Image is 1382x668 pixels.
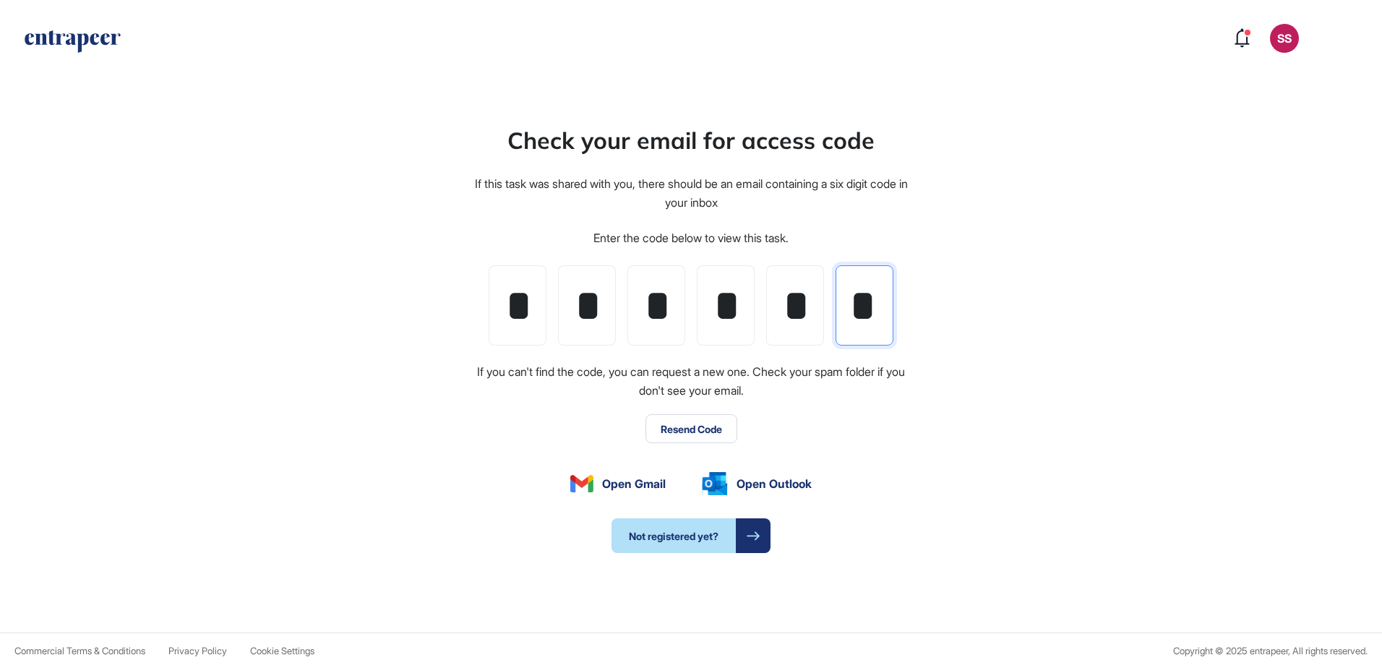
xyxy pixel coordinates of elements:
[570,475,666,492] a: Open Gmail
[645,414,737,443] button: Resend Code
[611,518,736,553] span: Not registered yet?
[702,472,812,495] a: Open Outlook
[737,475,812,492] span: Open Outlook
[168,646,227,656] a: Privacy Policy
[593,229,789,248] div: Enter the code below to view this task.
[250,646,314,656] a: Cookie Settings
[1270,24,1299,53] button: SS
[473,175,909,212] div: If this task was shared with you, there should be an email containing a six digit code in your inbox
[602,475,666,492] span: Open Gmail
[473,363,909,400] div: If you can't find the code, you can request a new one. Check your spam folder if you don't see yo...
[1173,646,1368,656] div: Copyright © 2025 entrapeer, All rights reserved.
[611,518,771,553] a: Not registered yet?
[507,123,875,158] div: Check your email for access code
[23,30,122,58] a: entrapeer-logo
[14,646,145,656] a: Commercial Terms & Conditions
[250,645,314,656] span: Cookie Settings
